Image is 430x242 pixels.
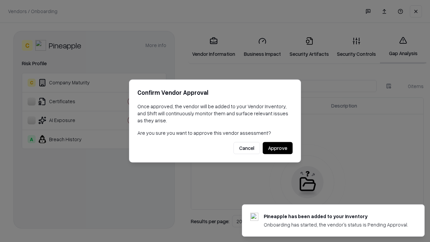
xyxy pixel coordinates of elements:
[264,221,408,228] div: Onboarding has started, the vendor's status is Pending Approval.
[264,213,408,220] div: Pineapple has been added to your inventory
[137,103,293,124] p: Once approved, the vendor will be added to your Vendor Inventory, and Shift will continuously mon...
[250,213,258,221] img: pineappleenergy.com
[233,142,260,154] button: Cancel
[263,142,293,154] button: Approve
[137,88,293,97] h2: Confirm Vendor Approval
[137,129,293,136] p: Are you sure you want to approve this vendor assessment?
